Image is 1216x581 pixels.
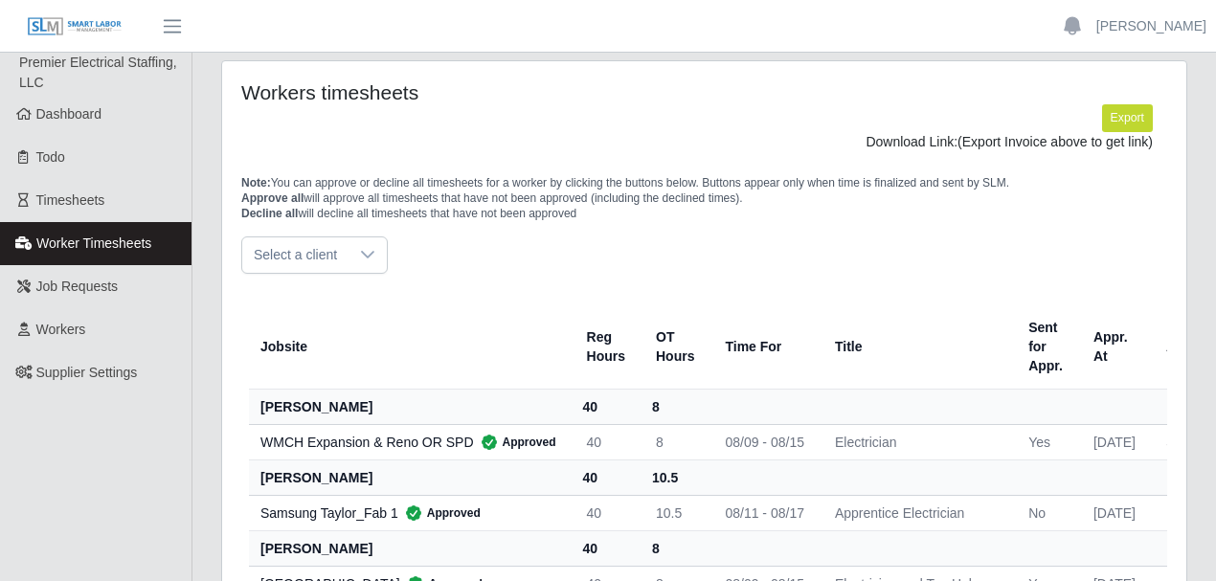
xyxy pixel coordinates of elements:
th: 8 [641,530,709,566]
a: [PERSON_NAME] [1096,16,1206,36]
span: Worker Timesheets [36,235,151,251]
h4: Workers timesheets [241,80,610,104]
td: 40 [572,495,641,530]
td: 40 [572,424,641,459]
th: 10.5 [641,459,709,495]
span: Job Requests [36,279,119,294]
span: Premier Electrical Staffing, LLC [19,55,177,90]
th: [PERSON_NAME] [249,530,572,566]
td: 08/09 - 08/15 [709,424,820,459]
td: 8 [641,424,709,459]
span: Decline all [241,207,298,220]
th: Title [820,304,1013,390]
div: WMCH Expansion & Reno OR SPD [260,433,556,452]
span: Approved [398,503,481,523]
div: Download Link: [256,132,1153,152]
th: Jobsite [249,304,572,390]
td: 08/11 - 08/17 [709,495,820,530]
th: Appr. At [1078,304,1151,390]
th: 8 [641,389,709,424]
div: Samsung Taylor_Fab 1 [260,503,556,523]
th: [PERSON_NAME] [249,389,572,424]
th: 40 [572,530,641,566]
span: (Export Invoice above to get link) [957,134,1153,149]
span: Workers [36,322,86,337]
span: Todo [36,149,65,165]
td: Yes [1013,424,1078,459]
th: Sent for Appr. [1013,304,1078,390]
td: [DATE] [1078,495,1151,530]
td: No [1013,495,1078,530]
span: Dashboard [36,106,102,122]
p: You can approve or decline all timesheets for a worker by clicking the buttons below. Buttons app... [241,175,1167,221]
button: Export [1102,104,1153,131]
span: Timesheets [36,192,105,208]
img: SLM Logo [27,16,123,37]
td: [DATE] [1078,424,1151,459]
th: OT Hours [641,304,709,390]
span: Approve all [241,191,304,205]
span: Approved [474,433,556,452]
th: Time For [709,304,820,390]
span: Supplier Settings [36,365,138,380]
th: [PERSON_NAME] [249,459,572,495]
td: Electrician [820,424,1013,459]
th: Reg Hours [572,304,641,390]
span: Select a client [242,237,349,273]
span: Note: [241,176,271,190]
th: 40 [572,459,641,495]
td: 10.5 [641,495,709,530]
td: Apprentice Electrician [820,495,1013,530]
th: 40 [572,389,641,424]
